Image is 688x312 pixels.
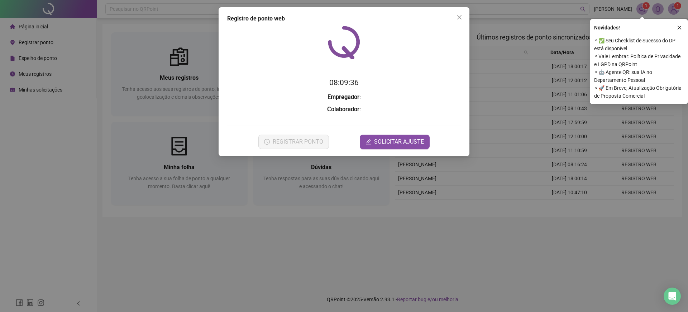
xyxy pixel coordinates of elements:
strong: Colaborador [327,106,359,113]
span: ⚬ 🤖 Agente QR: sua IA no Departamento Pessoal [594,68,684,84]
button: REGISTRAR PONTO [258,135,329,149]
img: QRPoint [328,26,360,59]
h3: : [227,105,461,114]
div: Registro de ponto web [227,14,461,23]
h3: : [227,93,461,102]
span: edit [365,139,371,145]
span: SOLICITAR AJUSTE [374,138,424,146]
div: Open Intercom Messenger [664,288,681,305]
span: ⚬ 🚀 Em Breve, Atualização Obrigatória de Proposta Comercial [594,84,684,100]
span: ⚬ ✅ Seu Checklist de Sucesso do DP está disponível [594,37,684,52]
span: close [457,14,462,20]
button: editSOLICITAR AJUSTE [360,135,430,149]
button: Close [454,11,465,23]
time: 08:09:36 [329,78,359,87]
span: close [677,25,682,30]
strong: Empregador [328,94,359,101]
span: Novidades ! [594,24,620,32]
span: ⚬ Vale Lembrar: Política de Privacidade e LGPD na QRPoint [594,52,684,68]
